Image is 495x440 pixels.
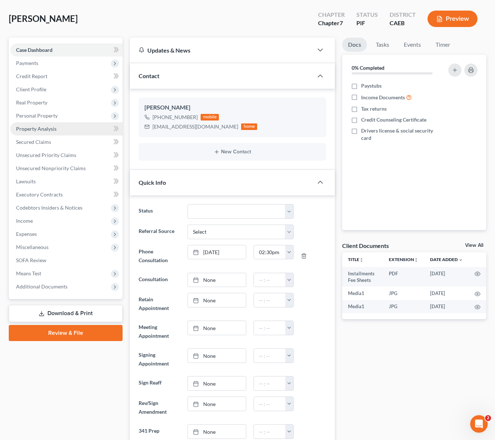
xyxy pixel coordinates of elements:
[10,162,123,175] a: Unsecured Nonpriority Claims
[318,19,345,27] div: Chapter
[152,123,238,130] div: [EMAIL_ADDRESS][DOMAIN_NAME]
[16,112,58,119] span: Personal Property
[414,258,418,262] i: unfold_more
[9,325,123,341] a: Review & File
[383,300,424,313] td: JPG
[361,116,426,123] span: Credit Counseling Certificate
[16,99,47,106] span: Real Property
[390,11,416,19] div: District
[10,43,123,57] a: Case Dashboard
[10,122,123,135] a: Property Analysis
[188,425,246,439] a: None
[342,267,383,287] td: Installments Fee Sheets
[342,242,389,249] div: Client Documents
[9,13,78,24] span: [PERSON_NAME]
[135,424,183,439] label: 341 Prep
[424,287,469,300] td: [DATE]
[424,267,469,287] td: [DATE]
[188,349,246,363] a: None
[152,114,198,121] div: [PHONE_NUMBER]
[188,293,246,307] a: None
[254,293,286,307] input: -- : --
[398,38,427,52] a: Events
[135,204,183,219] label: Status
[135,321,183,343] label: Meeting Appointment
[361,127,444,142] span: Drivers license & social security card
[340,19,343,26] span: 7
[459,258,463,262] i: expand_more
[318,11,345,19] div: Chapter
[135,293,183,315] label: Retain Appointment
[254,245,286,259] input: -- : --
[361,94,405,101] span: Income Documents
[10,254,123,267] a: SOFA Review
[383,267,424,287] td: PDF
[16,231,37,237] span: Expenses
[16,218,33,224] span: Income
[370,38,395,52] a: Tasks
[135,245,183,267] label: Phone Consultation
[188,245,246,259] a: [DATE]
[10,188,123,201] a: Executory Contracts
[16,191,63,198] span: Executory Contracts
[188,397,246,411] a: None
[16,165,86,171] span: Unsecured Nonpriority Claims
[16,152,76,158] span: Unsecured Priority Claims
[342,38,367,52] a: Docs
[188,273,246,287] a: None
[139,46,304,54] div: Updates & News
[389,257,418,262] a: Extensionunfold_more
[10,70,123,83] a: Credit Report
[430,257,463,262] a: Date Added expand_more
[356,11,378,19] div: Status
[485,415,491,421] span: 2
[16,244,49,250] span: Miscellaneous
[383,287,424,300] td: JPG
[16,47,53,53] span: Case Dashboard
[254,349,286,363] input: -- : --
[135,348,183,370] label: Signing Appointment
[16,126,57,132] span: Property Analysis
[10,175,123,188] a: Lawsuits
[16,204,82,211] span: Codebtors Insiders & Notices
[241,123,257,130] div: home
[188,321,246,335] a: None
[144,103,320,112] div: [PERSON_NAME]
[16,60,38,66] span: Payments
[254,425,286,439] input: -- : --
[16,283,67,290] span: Additional Documents
[361,82,382,89] span: Paystubs
[16,270,41,276] span: Means Test
[428,11,477,27] button: Preview
[254,376,286,390] input: -- : --
[254,397,286,411] input: -- : --
[144,149,320,155] button: New Contact
[16,257,46,263] span: SOFA Review
[254,321,286,335] input: -- : --
[16,178,36,184] span: Lawsuits
[352,65,384,71] strong: 0% Completed
[424,300,469,313] td: [DATE]
[390,19,416,27] div: CAEB
[201,114,219,120] div: mobile
[356,19,378,27] div: PIF
[10,149,123,162] a: Unsecured Priority Claims
[16,139,51,145] span: Secured Claims
[9,305,123,322] a: Download & Print
[430,38,456,52] a: Timer
[135,225,183,239] label: Referral Source
[470,415,488,433] iframe: Intercom live chat
[16,73,47,79] span: Credit Report
[254,273,286,287] input: -- : --
[10,135,123,149] a: Secured Claims
[139,179,166,186] span: Quick Info
[135,397,183,418] label: Rev/Sign Amendment
[188,376,246,390] a: None
[348,257,364,262] a: Titleunfold_more
[135,273,183,287] label: Consultation
[342,287,383,300] td: Media1
[135,376,183,391] label: Sign Reaff
[342,300,383,313] td: Media1
[16,86,46,92] span: Client Profile
[361,105,387,112] span: Tax returns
